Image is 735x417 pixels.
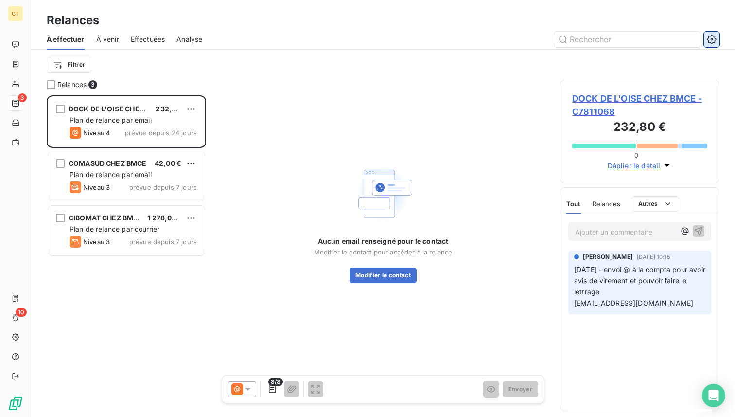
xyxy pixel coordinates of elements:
[125,129,197,137] span: prévue depuis 24 jours
[572,92,707,118] span: DOCK DE L'OISE CHEZ BMCE - C7811068
[83,238,110,246] span: Niveau 3
[57,80,87,90] span: Relances
[70,116,152,124] span: Plan de relance par email
[69,159,147,167] span: COMASUD CHEZ BMCE
[574,265,707,307] span: [DATE] - envoi @ à la compta pour avoir avis de virement et pouvoir faire le lettrage [EMAIL_ADDR...
[632,196,679,212] button: Autres
[147,214,183,222] span: 1 278,06 €
[593,200,620,208] span: Relances
[47,57,91,73] button: Filtrer
[176,35,202,44] span: Analyse
[605,160,675,171] button: Déplier le détail
[129,183,197,191] span: prévue depuis 7 jours
[131,35,165,44] span: Effectuées
[268,378,283,386] span: 8/8
[572,118,707,138] h3: 232,80 €
[637,254,670,260] span: [DATE] 10:15
[83,129,110,137] span: Niveau 4
[16,308,27,317] span: 10
[634,151,638,159] span: 0
[88,80,97,89] span: 3
[318,236,449,246] span: Aucun email renseigné pour le contact
[69,105,166,113] span: DOCK DE L'OISE CHEZ BMCE
[566,200,581,208] span: Tout
[70,170,152,179] span: Plan de relance par email
[8,6,23,21] div: CT
[156,105,187,113] span: 232,80 €
[155,159,181,167] span: 42,00 €
[96,35,119,44] span: À venir
[47,12,99,29] h3: Relances
[70,225,159,233] span: Plan de relance par courrier
[583,253,633,261] span: [PERSON_NAME]
[69,214,143,222] span: CIBOMAT CHEZ BMCE
[129,238,197,246] span: prévue depuis 7 jours
[608,161,661,171] span: Déplier le détail
[350,268,417,283] button: Modifier le contact
[702,384,725,407] div: Open Intercom Messenger
[8,396,23,411] img: Logo LeanPay
[18,93,27,102] span: 3
[314,248,453,256] span: Modifier le contact pour accéder à la relance
[83,183,110,191] span: Niveau 3
[47,35,85,44] span: À effectuer
[8,95,23,111] a: 3
[352,163,414,225] img: Empty state
[554,32,700,47] input: Rechercher
[503,381,538,397] button: Envoyer
[47,95,206,417] div: grid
